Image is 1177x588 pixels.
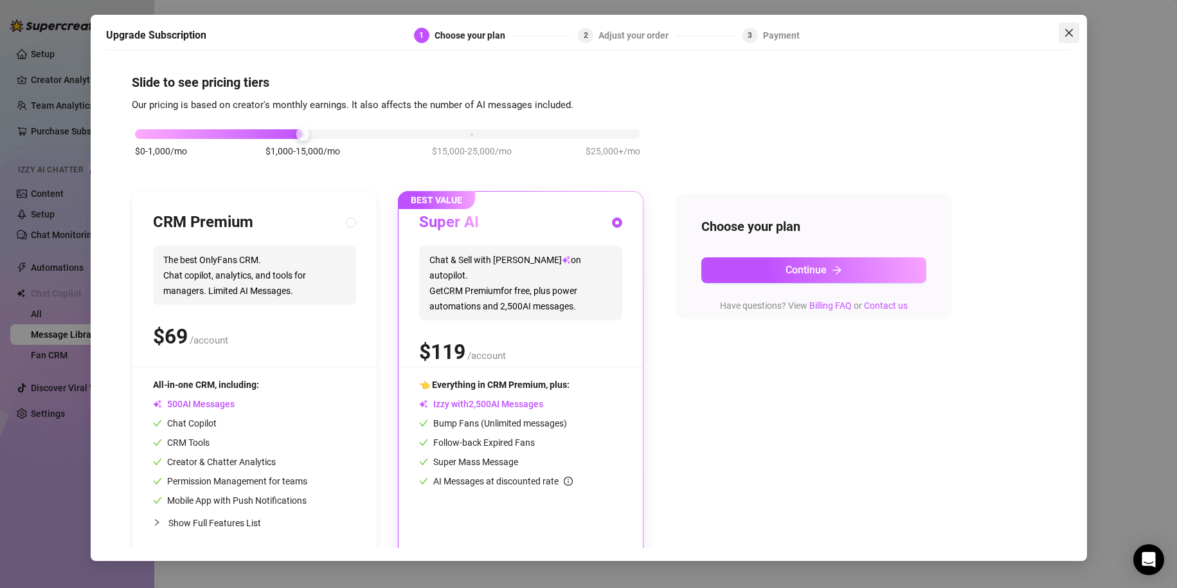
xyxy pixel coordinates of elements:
span: check [153,477,162,486]
div: Choose your plan [435,28,513,43]
span: check [153,438,162,447]
span: Close [1059,28,1079,38]
h4: Choose your plan [701,217,926,235]
span: Continue [786,264,827,276]
div: Adjust your order [598,28,676,43]
h3: Super AI [419,212,479,233]
span: collapsed [153,519,161,526]
span: 3 [748,31,752,40]
div: Payment [763,28,800,43]
span: Mobile App with Push Notifications [153,495,307,506]
span: Follow-back Expired Fans [419,437,535,448]
span: Izzy with AI Messages [419,399,543,409]
span: check [153,457,162,466]
span: $ [419,340,465,364]
span: arrow-right [832,265,842,275]
span: close [1064,28,1074,38]
span: 2 [584,31,588,40]
div: Open Intercom Messenger [1133,544,1164,575]
span: check [419,438,428,447]
h3: CRM Premium [153,212,253,233]
h4: Slide to see pricing tiers [132,73,1046,91]
span: $ [153,324,188,349]
span: All-in-one CRM, including: [153,380,259,390]
span: info-circle [564,477,573,486]
span: check [419,477,428,486]
span: CRM Tools [153,437,210,448]
span: Chat Copilot [153,418,217,428]
span: $25,000+/mo [586,144,640,158]
span: Permission Management for teams [153,476,307,486]
span: check [153,496,162,505]
span: Show Full Features List [168,518,261,528]
span: Chat & Sell with [PERSON_NAME] on autopilot. Get CRM Premium for free, plus power automations and... [419,246,622,320]
span: AI Messages [153,399,235,409]
span: AI Messages at discounted rate [433,476,573,486]
span: 1 [419,31,424,40]
span: /account [190,335,228,346]
span: check [153,419,162,428]
a: Contact us [864,300,908,311]
span: Super Mass Message [419,457,518,467]
button: Close [1059,23,1079,43]
span: $15,000-25,000/mo [432,144,512,158]
span: Our pricing is based on creator's monthly earnings. It also affects the number of AI messages inc... [132,99,573,111]
span: Creator & Chatter Analytics [153,457,276,467]
span: check [419,419,428,428]
a: Billing FAQ [809,300,852,311]
span: The best OnlyFans CRM. Chat copilot, analytics, and tools for managers. Limited AI Messages. [153,246,356,305]
span: $1,000-15,000/mo [265,144,340,158]
span: 👈 Everything in CRM Premium, plus: [419,380,570,390]
span: /account [467,350,506,362]
span: Have questions? View or [720,300,908,311]
div: Show Full Features List [153,508,356,538]
span: check [419,457,428,466]
button: Continuearrow-right [701,257,926,283]
span: Bump Fans (Unlimited messages) [419,418,567,428]
h5: Upgrade Subscription [106,28,206,43]
span: $0-1,000/mo [135,144,187,158]
span: BEST VALUE [398,191,475,209]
